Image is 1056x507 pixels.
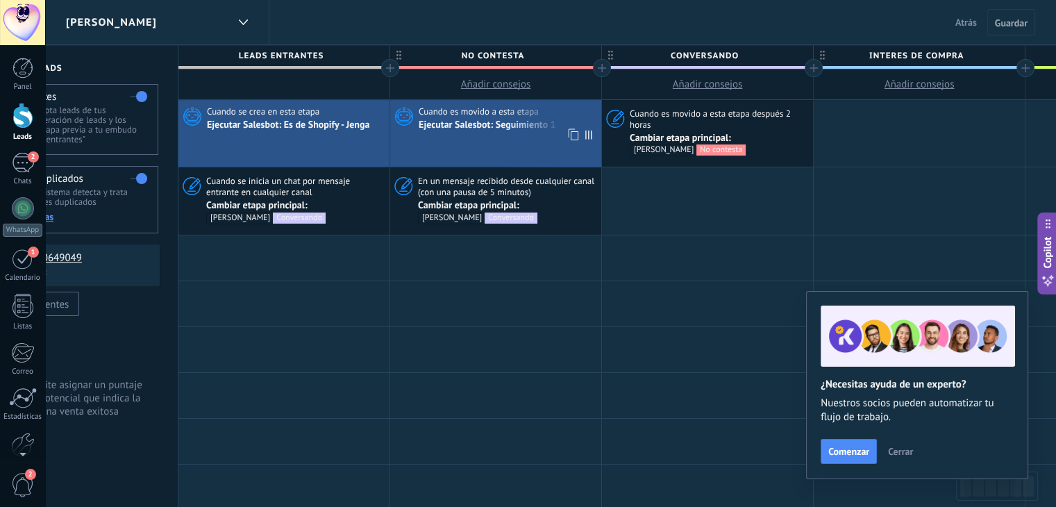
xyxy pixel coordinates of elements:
[28,247,39,258] span: 1
[3,274,43,283] div: Calendario
[390,69,601,99] button: Añadir consejos
[25,469,36,480] span: 2
[955,16,977,28] span: Atrás
[390,45,601,66] div: No contesta
[821,378,1014,391] h2: ¿Necesitas ayuda de un experto?
[3,367,43,376] div: Correo
[206,175,385,198] span: Cuando se inicia un chat por mensaje entrante en cualquier canal
[19,251,149,265] h4: 51930649049
[950,12,982,33] button: Atrás
[696,144,746,156] div: No contesta
[3,133,43,142] div: Leads
[461,78,531,91] span: Añadir consejos
[630,131,731,144] span: Cambiar etapa principal:
[207,106,321,118] span: Cuando se crea en esta etapa
[3,83,43,92] div: Panel
[630,144,696,156] div: [PERSON_NAME]
[178,45,383,67] span: Leads Entrantes
[882,441,919,462] button: Cerrar
[888,447,913,456] span: Cerrar
[273,213,326,224] div: Conversando
[630,108,809,131] span: Cuando es movido a esta etapa después 2 horas
[231,9,255,36] div: Cielito-Nelly
[814,45,1018,67] span: Interes de compra
[206,199,308,211] span: Cambiar etapa principal:
[885,78,955,91] span: Añadir consejos
[602,45,813,66] div: Conversando
[418,199,519,211] span: Cambiar etapa principal:
[207,213,273,224] div: [PERSON_NAME]
[390,45,594,67] span: No contesta
[3,322,43,331] div: Listas
[602,69,813,99] button: Añadir consejos
[673,78,743,91] span: Añadir consejos
[814,45,1025,66] div: Interes de compra
[178,45,389,66] div: Leads Entrantes
[987,9,1035,35] button: Guardar
[419,213,485,224] div: [PERSON_NAME]
[821,397,1014,424] span: Nuestros socios pueden automatizar tu flujo de trabajo.
[3,224,42,237] div: WhatsApp
[419,106,541,118] span: Cuando es movido a esta etapa
[418,175,597,198] span: En un mensaje recibido desde cualquier canal (con una pausa de 5 minutos)
[28,151,39,163] span: 2
[419,119,558,132] div: Ejecutar Salesbot: Seguimiento 1
[995,18,1028,28] span: Guardar
[602,45,806,67] span: Conversando
[828,447,869,456] span: Comenzar
[19,266,151,278] p: Widget
[3,413,43,422] div: Estadísticas
[1041,237,1055,269] span: Copilot
[66,16,157,29] span: [PERSON_NAME]
[485,213,537,224] div: Conversando
[207,119,371,132] div: Ejecutar Salesbot: Es de Shopify - Jenga
[3,177,43,186] div: Chats
[821,439,877,464] button: Comenzar
[814,69,1025,99] button: Añadir consejos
